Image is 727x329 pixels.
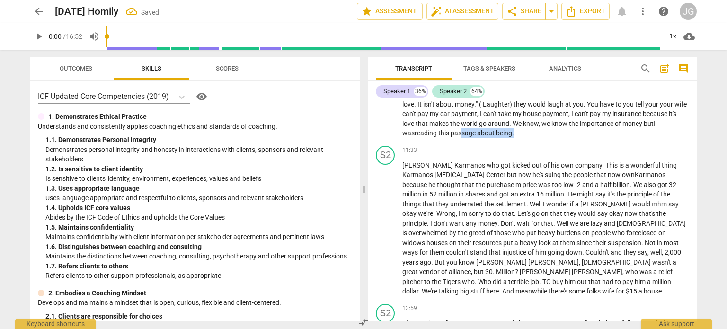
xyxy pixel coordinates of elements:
[528,100,547,108] span: would
[643,110,669,117] span: because
[543,161,551,169] span: of
[612,229,626,237] span: who
[591,220,604,227] span: lazy
[546,6,557,17] span: arrow_drop_down
[419,249,429,256] span: for
[566,6,605,17] span: Export
[428,181,437,188] span: he
[615,120,622,127] span: of
[462,181,476,188] span: that
[539,239,552,247] span: look
[561,161,575,169] span: own
[142,65,161,72] span: Skills
[458,239,473,247] span: their
[607,190,616,198] span: it's
[418,210,433,217] span: we're
[602,110,612,117] span: my
[632,200,652,208] span: would
[523,120,539,127] span: know
[594,171,608,178] span: that
[430,110,440,117] span: my
[426,3,498,20] button: AI Assessment
[587,100,600,108] span: You
[580,220,591,227] span: are
[541,120,551,127] span: we
[473,239,503,247] span: resources
[541,210,550,217] span: on
[532,171,545,178] span: he's
[456,210,459,217] span: ,
[459,210,469,217] span: I'm
[578,210,597,217] span: would
[545,3,558,20] button: Sharing summary
[511,190,520,198] span: an
[608,239,641,247] span: suspension
[569,120,580,127] span: the
[676,61,691,76] button: Show/Hide comments
[474,100,476,108] span: .
[483,110,498,117] span: can't
[502,210,514,217] span: that
[509,120,513,127] span: .
[609,210,625,217] span: okay
[38,91,169,102] p: ICF Updated Core Competencies (2019)
[657,239,664,247] span: in
[33,31,44,42] span: play_arrow
[660,100,674,108] span: your
[451,110,477,117] span: payment
[551,161,561,169] span: his
[431,6,494,17] span: AI Assessment
[600,100,615,108] span: have
[466,220,478,227] span: any
[86,28,103,45] button: Volume
[463,65,515,72] span: Tags & Speakers
[422,200,436,208] span: that
[526,200,530,208] span: .
[423,190,429,198] span: in
[402,161,454,169] span: [PERSON_NAME]
[431,6,442,17] span: auto_fix_high
[683,31,695,42] span: cloud_download
[602,161,605,169] span: .
[196,91,207,102] span: visibility
[469,210,485,217] span: sorry
[674,100,687,108] span: wife
[45,213,352,222] p: Abides by the ICF Code of Ethics and upholds the Core Values
[402,110,417,117] span: can't
[357,3,423,20] button: Assessment
[479,120,488,127] span: go
[45,164,352,174] div: 1. 2. Is sensitive to client identity
[637,6,648,17] span: more_vert
[450,200,484,208] span: underrated
[590,110,602,117] span: pay
[512,129,514,137] span: .
[550,210,564,217] span: that
[45,174,352,184] p: Is sensitive to clients' identity, environment, experiences, values and beliefs
[557,220,570,227] span: Well
[33,6,44,17] span: arrow_back
[423,100,436,108] span: isn't
[497,220,501,227] span: .
[619,161,625,169] span: is
[664,239,679,247] span: most
[639,210,656,217] span: that's
[436,200,450,208] span: they
[530,200,543,208] span: Well
[630,181,633,188] span: .
[645,239,657,247] span: Not
[503,239,514,247] span: put
[597,210,609,217] span: say
[478,220,497,227] span: money
[479,100,483,108] span: (
[507,171,518,178] span: but
[658,6,669,17] span: help
[557,229,582,237] span: burdens
[561,3,610,20] button: Export
[657,61,672,76] button: Add summary
[577,190,595,198] span: might
[483,100,514,108] span: Laughter)
[591,229,612,237] span: people
[570,220,580,227] span: we
[427,220,430,227] span: .
[408,229,449,237] span: overwhelmed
